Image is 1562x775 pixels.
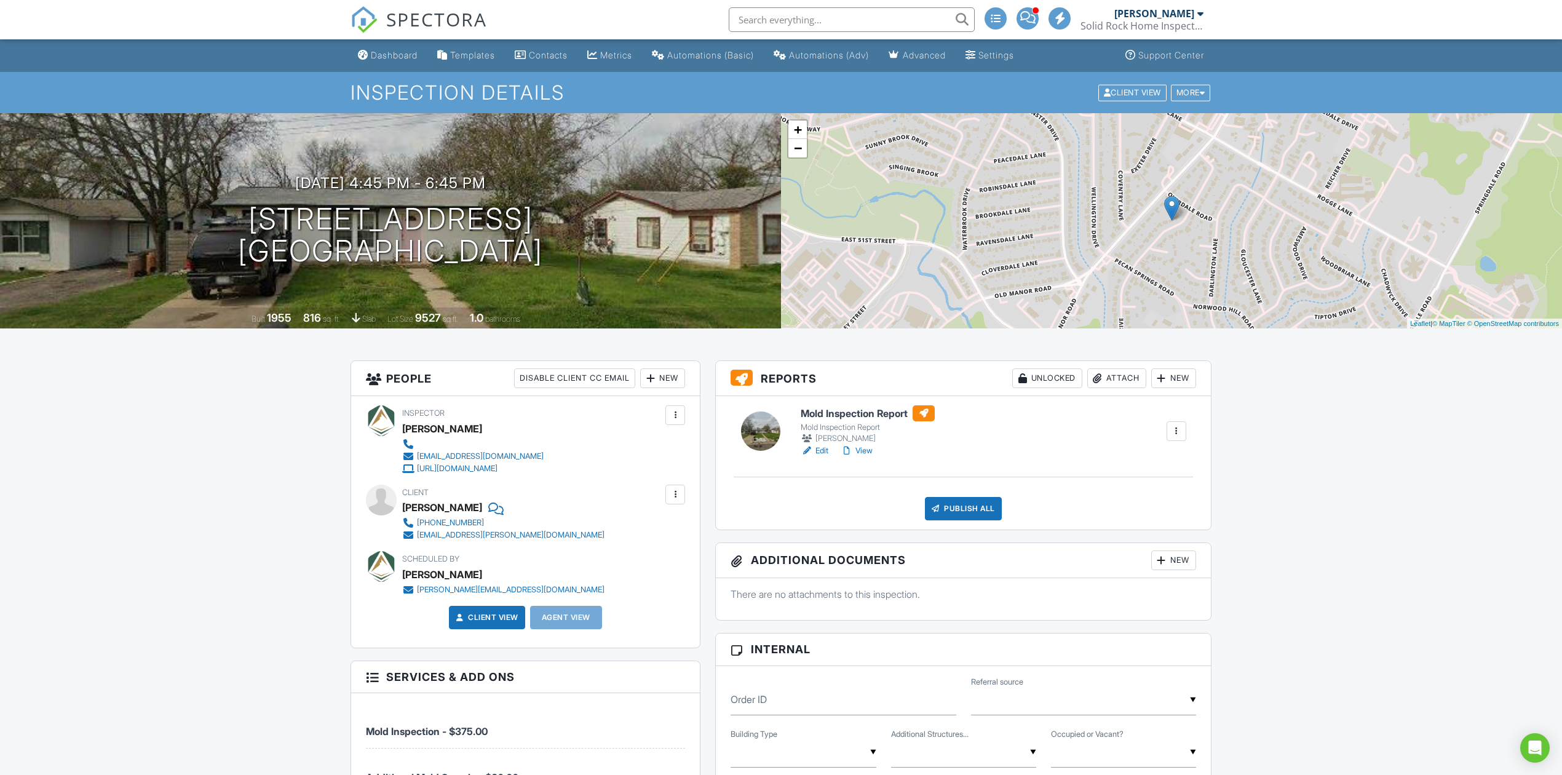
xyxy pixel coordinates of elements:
label: Referral source [971,677,1023,688]
span: bathrooms [485,314,520,324]
div: 1.0 [470,311,483,324]
div: 816 [303,311,321,324]
div: Publish All [925,497,1002,520]
p: There are no attachments to this inspection. [731,587,1196,601]
div: Templates [450,50,495,60]
a: [PHONE_NUMBER] [402,517,605,529]
h3: Reports [716,361,1211,396]
div: Metrics [600,50,632,60]
label: Building Type [731,729,777,740]
a: Mold Inspection Report Mold Inspection Report [PERSON_NAME] [801,405,935,445]
a: Client View [453,611,518,624]
label: Occupied or Vacant? [1051,729,1124,740]
div: New [1151,368,1196,388]
div: [PERSON_NAME] [801,432,935,445]
a: Settings [961,44,1019,67]
div: Support Center [1138,50,1204,60]
span: sq.ft. [443,314,458,324]
a: [EMAIL_ADDRESS][PERSON_NAME][DOMAIN_NAME] [402,529,605,541]
h3: Services & Add ons [351,661,700,693]
a: View [841,445,873,457]
span: slab [362,314,376,324]
div: Unlocked [1012,368,1082,388]
h6: Mold Inspection Report [801,405,935,421]
a: Automations (Basic) [647,44,759,67]
a: © OpenStreetMap contributors [1467,320,1559,327]
a: Metrics [582,44,637,67]
div: 9527 [415,311,441,324]
span: Built [252,314,265,324]
a: [EMAIL_ADDRESS][DOMAIN_NAME] [402,450,544,463]
span: Scheduled By [402,554,459,563]
div: Disable Client CC Email [514,368,635,388]
div: Open Intercom Messenger [1520,733,1550,763]
a: SPECTORA [351,17,487,42]
div: Automations (Basic) [667,50,754,60]
div: [PERSON_NAME] [402,419,482,438]
a: Dashboard [353,44,422,67]
div: [URL][DOMAIN_NAME] [417,464,498,474]
a: Leaflet [1410,320,1430,327]
label: Order ID [731,693,767,706]
a: Templates [432,44,500,67]
div: Client View [1098,84,1167,101]
div: [PERSON_NAME][EMAIL_ADDRESS][DOMAIN_NAME] [417,585,605,595]
div: [PERSON_NAME] [1114,7,1194,20]
a: Support Center [1120,44,1209,67]
h1: [STREET_ADDRESS] [GEOGRAPHIC_DATA] [238,203,543,268]
div: [EMAIL_ADDRESS][DOMAIN_NAME] [417,451,544,461]
div: [EMAIL_ADDRESS][PERSON_NAME][DOMAIN_NAME] [417,530,605,540]
div: [PERSON_NAME] [402,565,482,584]
h3: Additional Documents [716,543,1211,578]
div: Mold Inspection Report [801,423,935,432]
span: sq. ft. [323,314,340,324]
li: Service: Mold Inspection [366,702,685,749]
div: Contacts [529,50,568,60]
div: Advanced [903,50,946,60]
div: | [1407,319,1562,329]
span: SPECTORA [386,6,487,32]
h3: Internal [716,634,1211,666]
div: Solid Rock Home Inspections [1080,20,1203,32]
h1: Inspection Details [351,82,1211,103]
a: [PERSON_NAME][EMAIL_ADDRESS][DOMAIN_NAME] [402,584,605,596]
div: Settings [978,50,1014,60]
div: New [640,368,685,388]
span: Inspector [402,408,445,418]
div: Dashboard [371,50,418,60]
h3: [DATE] 4:45 pm - 6:45 pm [295,175,486,191]
a: Automations (Advanced) [769,44,874,67]
div: Automations (Adv) [789,50,869,60]
a: Contacts [510,44,573,67]
input: Search everything... [729,7,975,32]
div: New [1151,550,1196,570]
span: Client [402,488,429,497]
a: Edit [801,445,828,457]
span: Mold Inspection - $375.00 [366,725,488,737]
img: The Best Home Inspection Software - Spectora [351,6,378,33]
a: Advanced [884,44,951,67]
div: [PERSON_NAME] [402,498,482,517]
a: © MapTiler [1432,320,1465,327]
div: More [1171,84,1211,101]
a: [URL][DOMAIN_NAME] [402,463,544,475]
div: [PHONE_NUMBER] [417,518,484,528]
div: Attach [1087,368,1146,388]
span: Lot Size [387,314,413,324]
a: Zoom in [788,121,807,139]
a: Client View [1097,87,1170,97]
div: 1955 [267,311,291,324]
label: Additional Structures or Units [891,729,969,740]
h3: People [351,361,700,396]
a: Zoom out [788,139,807,157]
